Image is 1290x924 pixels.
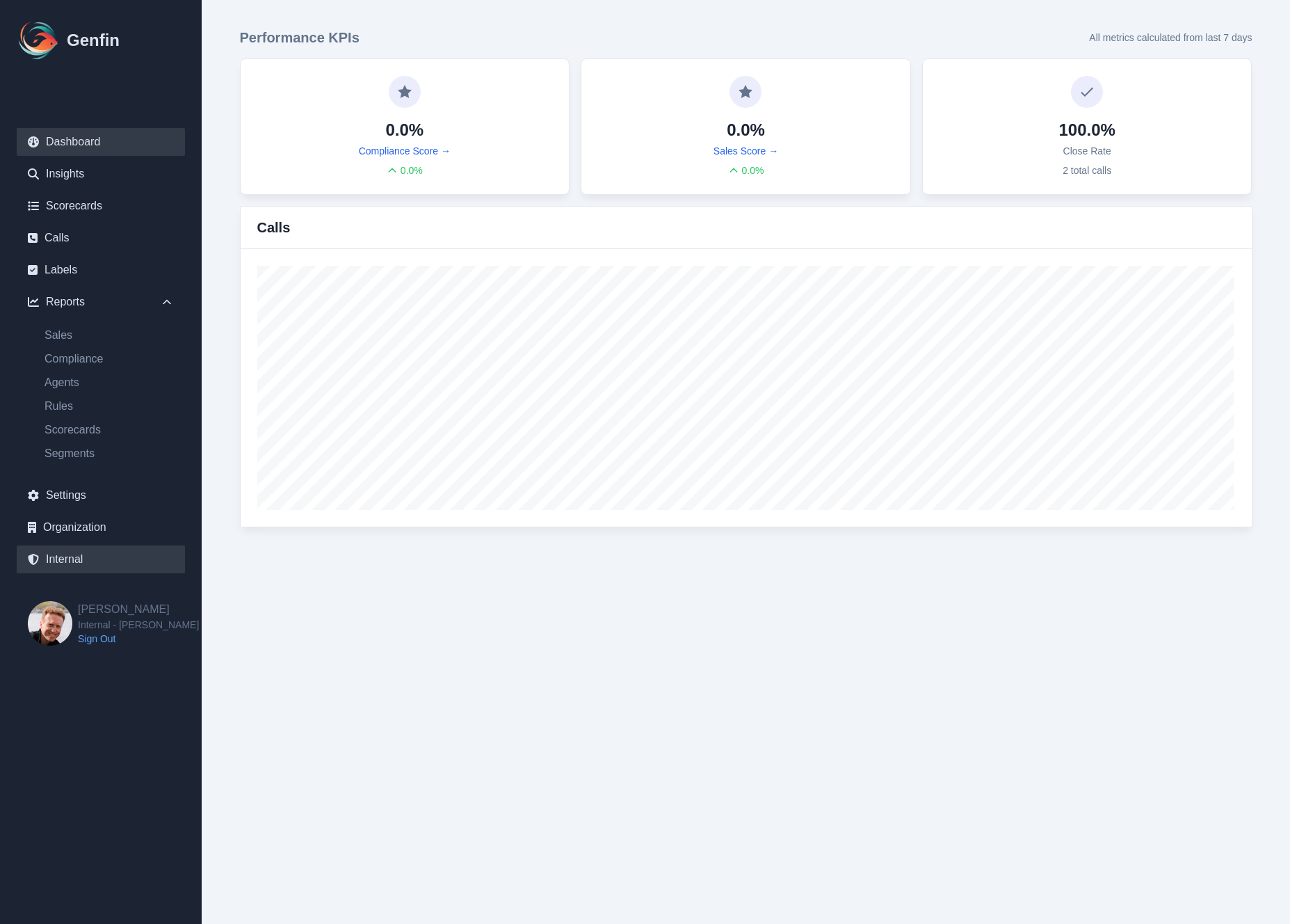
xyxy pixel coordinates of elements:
h4: 100.0% [1058,119,1115,141]
div: 0.0 % [728,164,764,177]
div: 0.0 % [387,164,423,177]
a: Dashboard [17,128,185,156]
a: Calls [17,224,185,252]
a: Sales [33,327,185,344]
h2: [PERSON_NAME] [78,601,199,618]
p: Close Rate [1063,144,1111,158]
p: All metrics calculated from last 7 days [1089,31,1252,45]
h4: 0.0% [385,119,424,141]
a: Segments [33,445,185,462]
a: Labels [17,256,185,284]
a: Scorecards [17,192,185,220]
a: Agents [33,374,185,391]
h1: Genfin [67,29,120,51]
a: Internal [17,545,185,573]
a: Sign Out [78,632,199,646]
a: Organization [17,513,185,541]
img: Brian Dunagan [28,601,72,646]
div: Reports [17,288,185,316]
a: Insights [17,160,185,188]
a: Scorecards [33,422,185,438]
h4: 0.0% [727,119,765,141]
a: Rules [33,398,185,415]
a: Compliance Score → [359,144,451,158]
h3: Calls [257,218,291,237]
p: 2 total calls [1063,164,1111,177]
h3: Performance KPIs [240,28,360,47]
a: Compliance [33,351,185,367]
a: Sales Score → [713,144,778,158]
a: Settings [17,481,185,509]
img: Logo [17,18,61,63]
span: Internal - [PERSON_NAME] [78,618,199,632]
